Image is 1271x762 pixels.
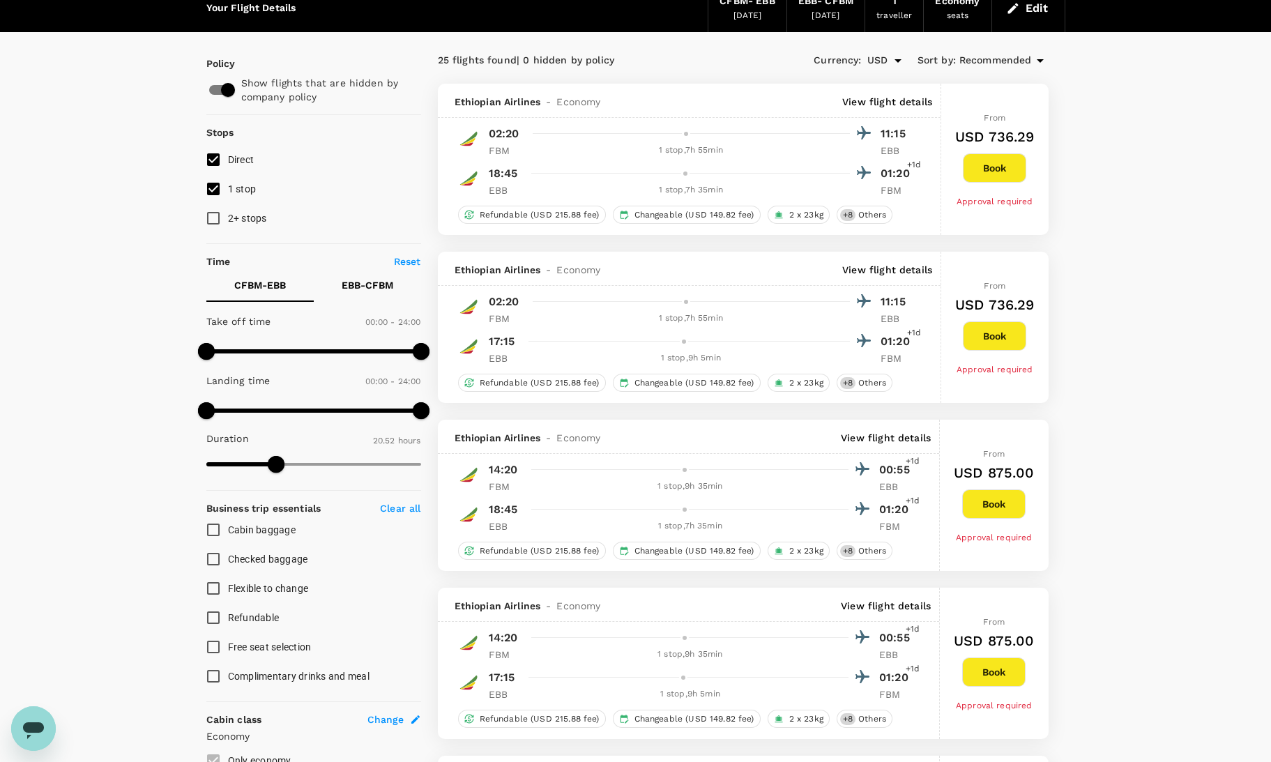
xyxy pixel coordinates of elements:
span: + 8 [840,713,855,725]
div: Refundable (USD 215.88 fee) [458,542,606,560]
div: 1 stop , 9h 35min [532,480,849,494]
span: Refundable [228,612,280,623]
p: EBB [881,144,915,158]
h6: USD 736.29 [955,125,1035,148]
span: Complimentary drinks and meal [228,671,370,682]
p: Policy [206,56,219,70]
span: Refundable (USD 215.88 fee) [474,713,605,725]
img: ET [455,501,482,528]
span: +1d [906,455,920,468]
h6: USD 736.29 [955,294,1035,316]
button: Open [888,51,908,70]
span: Ethiopian Airlines [455,599,541,613]
span: Economy [556,599,600,613]
span: - [540,263,556,277]
div: 1 stop , 7h 55min [532,312,851,326]
span: Economy [556,95,600,109]
p: Time [206,254,231,268]
span: Flexible to change [228,583,309,594]
span: Changeable (USD 149.82 fee) [629,713,760,725]
iframe: Button to launch messaging window [11,706,56,751]
div: [DATE] [733,9,761,23]
div: 1 stop , 9h 5min [532,687,849,701]
p: FBM [489,312,524,326]
span: 2+ stops [228,213,267,224]
h6: USD 875.00 [954,630,1035,652]
p: EBB [489,519,524,533]
div: Changeable (USD 149.82 fee) [613,374,761,392]
div: 1 stop , 7h 35min [532,519,849,533]
div: Refundable (USD 215.88 fee) [458,710,606,728]
div: Changeable (USD 149.82 fee) [613,542,761,560]
p: 17:15 [489,333,515,350]
p: 18:45 [489,501,518,518]
p: 14:20 [489,462,518,478]
div: Your Flight Details [206,1,296,16]
span: + 8 [840,377,855,389]
span: - [540,95,556,109]
span: + 8 [840,209,855,221]
p: 11:15 [881,294,915,310]
p: EBB - CFBM [342,278,393,292]
span: Others [853,545,892,557]
p: 01:20 [881,165,915,182]
strong: Cabin class [206,714,262,725]
span: Others [853,209,892,221]
div: Changeable (USD 149.82 fee) [613,206,761,224]
button: Book [963,321,1026,351]
p: EBB [489,183,524,197]
p: 18:45 [489,165,518,182]
p: Clear all [380,501,420,515]
p: FBM [879,687,914,701]
span: 00:00 - 24:00 [365,317,421,327]
span: Approval required [957,365,1033,374]
p: EBB [879,648,914,662]
img: ET [455,293,482,321]
p: FBM [881,351,915,365]
p: Show flights that are hidden by company policy [241,76,411,104]
span: 20.52 hours [373,436,421,445]
p: View flight details [841,599,931,613]
span: From [983,617,1005,627]
p: View flight details [842,95,932,109]
p: FBM [489,480,524,494]
img: ET [455,165,482,192]
span: From [984,113,1005,123]
div: 1 stop , 9h 5min [532,351,851,365]
span: +1d [907,326,921,340]
p: CFBM - EBB [234,278,286,292]
div: Refundable (USD 215.88 fee) [458,374,606,392]
p: FBM [489,648,524,662]
span: Others [853,713,892,725]
p: 01:20 [879,669,914,686]
p: Duration [206,432,249,445]
p: 11:15 [881,125,915,142]
span: From [983,449,1005,459]
p: 01:20 [879,501,914,518]
p: 00:55 [879,462,914,478]
div: traveller [876,9,912,23]
p: FBM [879,519,914,533]
p: FBM [489,144,524,158]
p: View flight details [842,263,932,277]
img: ET [455,629,482,657]
p: 02:20 [489,125,519,142]
p: 01:20 [881,333,915,350]
div: +8Others [837,710,892,728]
strong: Business trip essentials [206,503,321,514]
span: Ethiopian Airlines [455,95,541,109]
span: Cabin baggage [228,524,296,535]
span: - [540,431,556,445]
span: 2 x 23kg [784,377,829,389]
span: 2 x 23kg [784,545,829,557]
span: Ethiopian Airlines [455,431,541,445]
strong: Stops [206,127,234,138]
p: Economy [206,729,421,743]
span: Direct [228,154,254,165]
button: Book [962,489,1026,519]
span: Refundable (USD 215.88 fee) [474,545,605,557]
p: Take off time [206,314,271,328]
span: Recommended [959,53,1032,68]
div: 1 stop , 7h 35min [532,183,851,197]
span: 2 x 23kg [784,713,829,725]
